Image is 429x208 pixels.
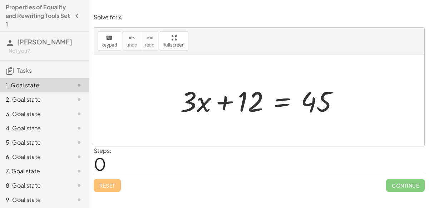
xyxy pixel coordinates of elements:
[94,147,112,154] label: Steps:
[9,47,83,54] div: Not you?
[75,81,83,90] i: Task not started.
[75,110,83,118] i: Task not started.
[6,95,63,104] div: 2. Goal state
[102,43,117,48] span: keypad
[123,31,141,50] button: undoundo
[6,3,70,29] h4: Properties of Equality and Rewriting Tools Set 1
[160,31,188,50] button: fullscreen
[6,181,63,190] div: 8. Goal state
[75,124,83,132] i: Task not started.
[6,153,63,161] div: 6. Goal state
[6,110,63,118] div: 3. Goal state
[75,167,83,175] i: Task not started.
[98,31,121,50] button: keyboardkeypad
[164,43,184,48] span: fullscreen
[6,81,63,90] div: 1. Goal state
[94,153,106,175] span: 0
[146,34,153,42] i: redo
[145,43,154,48] span: redo
[75,195,83,204] i: Task not started.
[128,34,135,42] i: undo
[17,67,32,74] span: Tasks
[75,138,83,147] i: Task not started.
[127,43,137,48] span: undo
[106,34,113,42] i: keyboard
[94,13,425,21] p: Solve for x.
[141,31,158,50] button: redoredo
[6,124,63,132] div: 4. Goal state
[75,95,83,104] i: Task not started.
[17,38,72,46] span: [PERSON_NAME]
[6,195,63,204] div: 9. Goal state
[75,181,83,190] i: Task not started.
[6,138,63,147] div: 5. Goal state
[75,153,83,161] i: Task not started.
[6,167,63,175] div: 7. Goal state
